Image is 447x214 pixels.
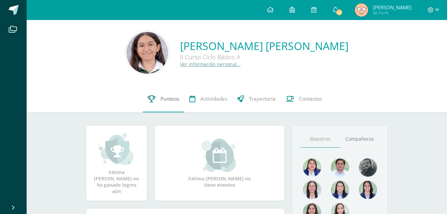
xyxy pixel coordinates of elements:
[281,86,327,112] a: Contactos
[359,158,377,177] img: 4179e05c207095638826b52d0d6e7b97.png
[359,181,377,199] img: d4e0c534ae446c0d00535d3bb96704e9.png
[180,61,241,67] a: Ver información personal...
[249,95,276,102] span: Trayectoria
[373,10,411,16] span: Mi Perfil
[126,32,168,74] img: d8335ad48ebcb5e40d88e10efe13238d.png
[143,86,184,112] a: Punteos
[373,4,411,11] span: [PERSON_NAME]
[331,158,349,177] img: 1e7bfa517bf798cc96a9d855bf172288.png
[303,181,321,199] img: 78f4197572b4db04b380d46154379998.png
[200,95,227,102] span: Actividades
[93,132,140,194] div: Fátima [PERSON_NAME] no ha ganado logros aún
[301,131,340,148] a: Maestros
[160,95,179,102] span: Punteos
[299,95,322,102] span: Contactos
[335,9,343,16] span: 40
[340,131,379,148] a: Compañeros
[355,3,368,17] img: 5a4803cf6d88ad5364d7525426e5883c.png
[99,132,135,166] img: achievement_small.png
[184,86,232,112] a: Actividades
[331,181,349,199] img: 421193c219fb0d09e137c3cdd2ddbd05.png
[180,39,348,53] a: [PERSON_NAME] [PERSON_NAME]
[180,53,348,61] div: II Curso Ciclo Básico A
[303,158,321,177] img: 135afc2e3c36cc19cf7f4a6ffd4441d1.png
[186,139,253,188] div: Fátima [PERSON_NAME] no tiene eventos
[232,86,281,112] a: Trayectoria
[201,139,238,172] img: event_small.png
